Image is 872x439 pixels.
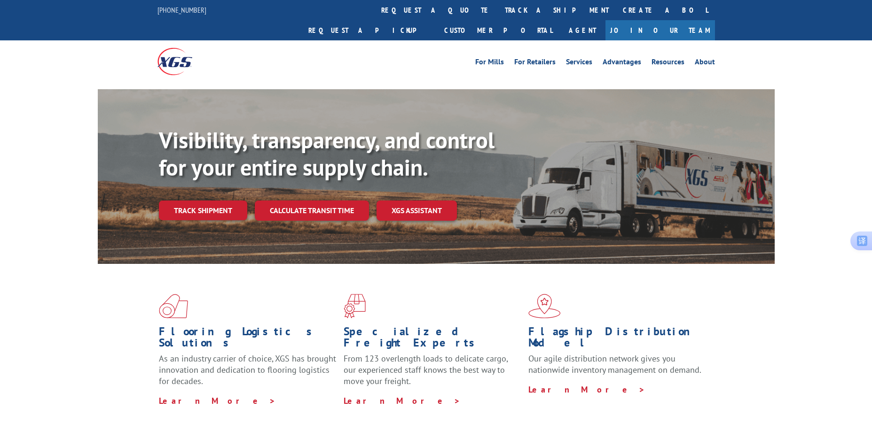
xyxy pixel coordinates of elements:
[566,58,592,69] a: Services
[528,294,561,318] img: xgs-icon-flagship-distribution-model-red
[695,58,715,69] a: About
[159,125,495,182] b: Visibility, transparency, and control for your entire supply chain.
[559,20,605,40] a: Agent
[255,200,369,221] a: Calculate transit time
[344,326,521,353] h1: Specialized Freight Experts
[528,384,645,395] a: Learn More >
[377,200,457,221] a: XGS ASSISTANT
[437,20,559,40] a: Customer Portal
[603,58,641,69] a: Advantages
[159,326,337,353] h1: Flooring Logistics Solutions
[159,294,188,318] img: xgs-icon-total-supply-chain-intelligence-red
[528,353,701,375] span: Our agile distribution network gives you nationwide inventory management on demand.
[514,58,556,69] a: For Retailers
[159,395,276,406] a: Learn More >
[652,58,684,69] a: Resources
[475,58,504,69] a: For Mills
[528,326,706,353] h1: Flagship Distribution Model
[159,200,247,220] a: Track shipment
[157,5,206,15] a: [PHONE_NUMBER]
[301,20,437,40] a: Request a pickup
[344,294,366,318] img: xgs-icon-focused-on-flooring-red
[159,353,336,386] span: As an industry carrier of choice, XGS has brought innovation and dedication to flooring logistics...
[344,353,521,395] p: From 123 overlength loads to delicate cargo, our experienced staff knows the best way to move you...
[344,395,461,406] a: Learn More >
[605,20,715,40] a: Join Our Team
